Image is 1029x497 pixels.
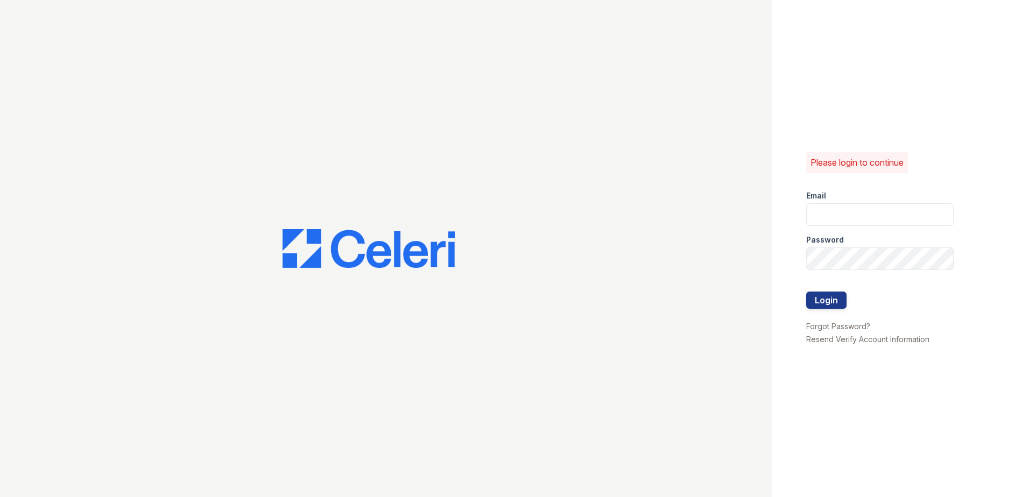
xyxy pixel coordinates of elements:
a: Resend Verify Account Information [806,335,929,344]
label: Email [806,190,826,201]
a: Forgot Password? [806,322,870,331]
p: Please login to continue [810,156,904,169]
label: Password [806,235,844,245]
img: CE_Logo_Blue-a8612792a0a2168367f1c8372b55b34899dd931a85d93a1a3d3e32e68fde9ad4.png [283,229,455,268]
button: Login [806,292,847,309]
